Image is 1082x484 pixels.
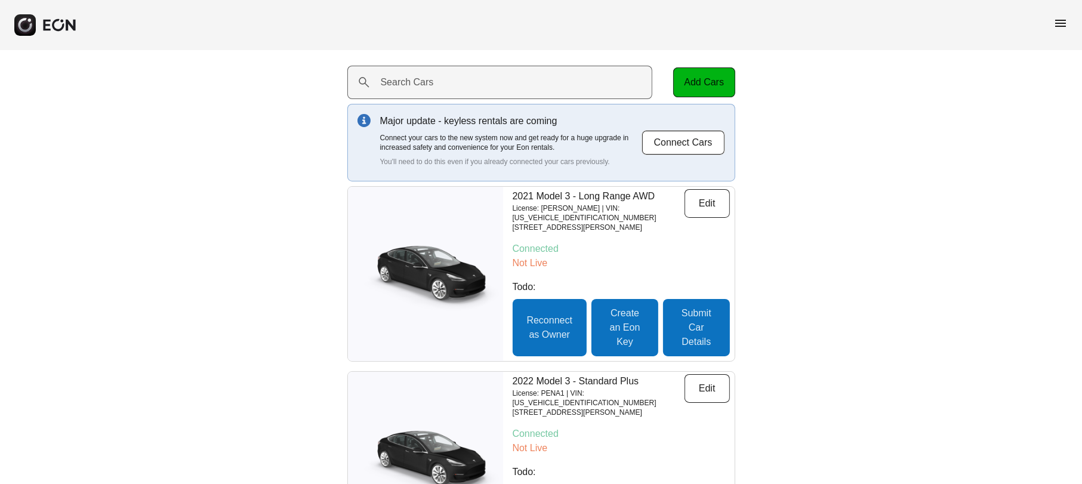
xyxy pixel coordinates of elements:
[513,299,587,356] button: Reconnect as Owner
[513,465,730,479] p: Todo:
[513,408,685,417] p: [STREET_ADDRESS][PERSON_NAME]
[513,427,730,441] p: Connected
[513,189,685,204] p: 2021 Model 3 - Long Range AWD
[663,299,729,356] button: Submit Car Details
[513,204,685,223] p: License: [PERSON_NAME] | VIN: [US_VEHICLE_IDENTIFICATION_NUMBER]
[513,280,730,294] p: Todo:
[513,441,730,455] p: Not Live
[685,189,730,218] button: Edit
[513,389,685,408] p: License: PENA1 | VIN: [US_VEHICLE_IDENTIFICATION_NUMBER]
[380,114,642,128] p: Major update - keyless rentals are coming
[513,256,730,270] p: Not Live
[381,75,434,90] label: Search Cars
[380,133,642,152] p: Connect your cars to the new system now and get ready for a huge upgrade in increased safety and ...
[348,235,503,313] img: car
[685,374,730,403] button: Edit
[357,114,371,127] img: info
[513,374,685,389] p: 2022 Model 3 - Standard Plus
[591,299,658,356] button: Create an Eon Key
[673,67,735,97] button: Add Cars
[513,223,685,232] p: [STREET_ADDRESS][PERSON_NAME]
[642,130,725,155] button: Connect Cars
[513,242,730,256] p: Connected
[380,157,642,167] p: You'll need to do this even if you already connected your cars previously.
[1053,16,1068,30] span: menu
